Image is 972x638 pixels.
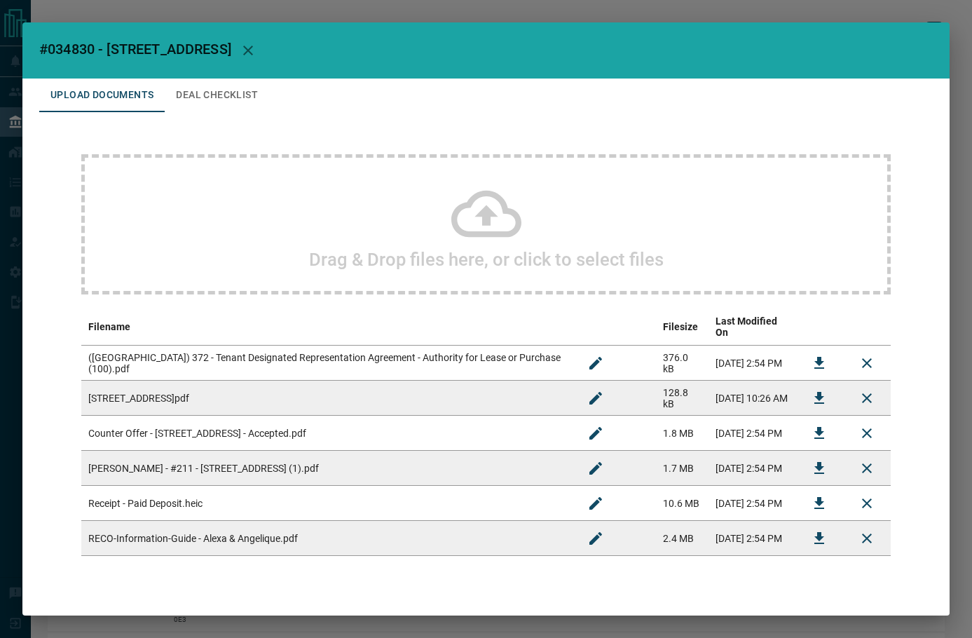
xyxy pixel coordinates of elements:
[656,381,709,416] td: 128.8 kB
[165,79,269,112] button: Deal Checklist
[656,308,709,346] th: Filesize
[802,487,836,520] button: Download
[572,308,656,346] th: edit column
[709,451,795,486] td: [DATE] 2:54 PM
[656,521,709,556] td: 2.4 MB
[802,522,836,555] button: Download
[579,416,612,450] button: Rename
[850,522,884,555] button: Remove File
[850,452,884,485] button: Remove File
[656,451,709,486] td: 1.7 MB
[802,381,836,415] button: Download
[709,486,795,521] td: [DATE] 2:54 PM
[802,416,836,450] button: Download
[579,346,612,380] button: Rename
[81,486,572,521] td: Receipt - Paid Deposit.heic
[709,346,795,381] td: [DATE] 2:54 PM
[795,308,843,346] th: download action column
[81,154,891,294] div: Drag & Drop files here, or click to select files
[81,416,572,451] td: Counter Offer - [STREET_ADDRESS] - Accepted.pdf
[709,521,795,556] td: [DATE] 2:54 PM
[309,249,664,270] h2: Drag & Drop files here, or click to select files
[656,416,709,451] td: 1.8 MB
[39,41,231,57] span: #034830 - [STREET_ADDRESS]
[850,416,884,450] button: Remove File
[850,487,884,520] button: Remove File
[843,308,891,346] th: delete file action column
[579,487,612,520] button: Rename
[850,381,884,415] button: Remove File
[709,416,795,451] td: [DATE] 2:54 PM
[81,521,572,556] td: RECO-Information-Guide - Alexa & Angelique.pdf
[850,346,884,380] button: Remove File
[579,452,612,485] button: Rename
[81,346,572,381] td: ([GEOGRAPHIC_DATA]) 372 - Tenant Designated Representation Agreement - Authority for Lease or Pur...
[81,451,572,486] td: [PERSON_NAME] - #211 - [STREET_ADDRESS] (1).pdf
[81,381,572,416] td: [STREET_ADDRESS]pdf
[709,381,795,416] td: [DATE] 10:26 AM
[802,452,836,485] button: Download
[579,381,612,415] button: Rename
[579,522,612,555] button: Rename
[802,346,836,380] button: Download
[39,79,165,112] button: Upload Documents
[656,346,709,381] td: 376.0 kB
[81,308,572,346] th: Filename
[656,486,709,521] td: 10.6 MB
[709,308,795,346] th: Last Modified On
